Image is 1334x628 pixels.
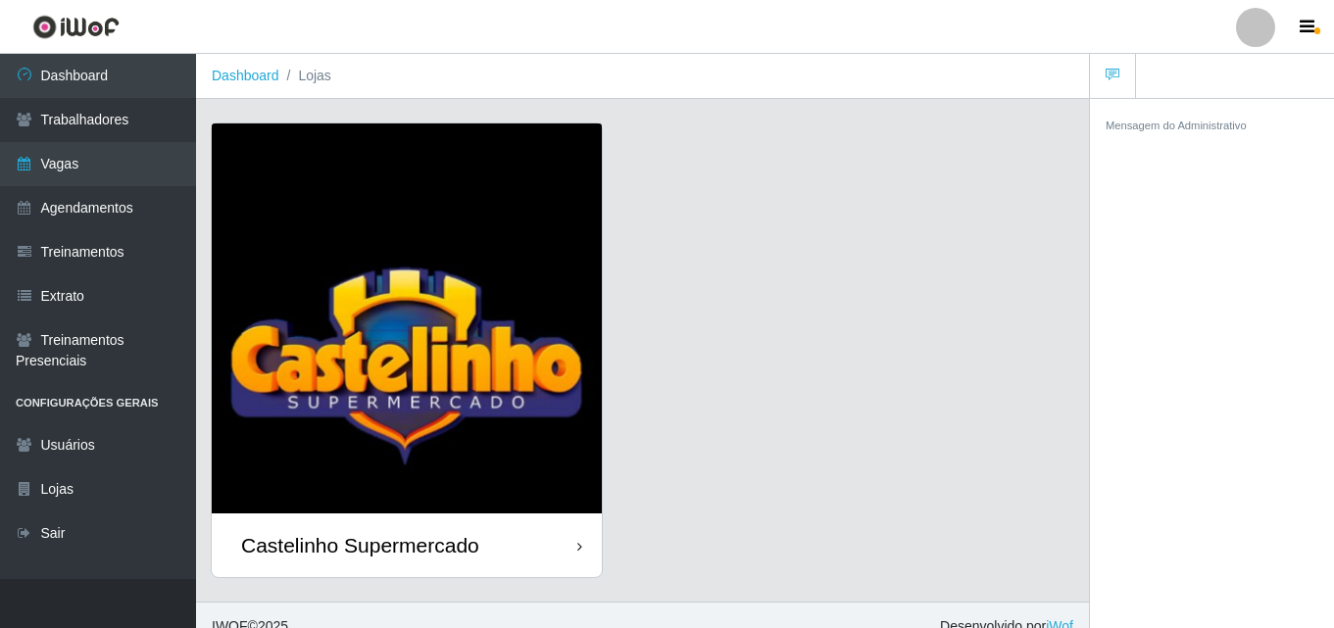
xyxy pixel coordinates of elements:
[212,68,279,83] a: Dashboard
[212,123,602,513] img: cardImg
[1106,120,1247,131] small: Mensagem do Administrativo
[279,66,331,86] li: Lojas
[32,15,120,39] img: CoreUI Logo
[241,533,479,557] div: Castelinho Supermercado
[196,54,1089,99] nav: breadcrumb
[212,123,602,577] a: Castelinho Supermercado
